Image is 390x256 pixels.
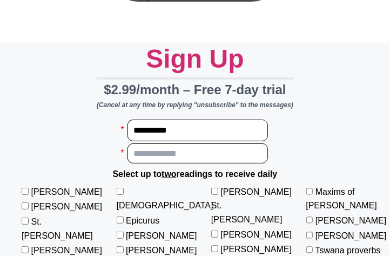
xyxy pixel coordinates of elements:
span: Sign Up [146,44,244,73]
div: $2.99/month – Free 7-day trial [97,77,293,100]
strong: Select up to readings to receive daily [113,169,278,179]
label: [PERSON_NAME] St. [PERSON_NAME] [211,187,292,224]
label: [PERSON_NAME] [220,245,292,254]
label: Epicurus [126,216,159,225]
label: [PERSON_NAME] [31,246,103,255]
label: [PERSON_NAME] [315,216,387,225]
label: [PERSON_NAME] [315,231,387,240]
label: Maxims of [PERSON_NAME] [306,187,378,211]
label: [PERSON_NAME] [31,187,103,196]
label: Tswana proverbs [315,246,381,255]
i: (Cancel at any time by replying "unsubscribe" to the messages) [97,101,293,109]
label: [PERSON_NAME] [220,230,292,239]
label: [PERSON_NAME] [31,202,103,211]
label: St. [PERSON_NAME] [22,217,93,240]
u: two [162,169,177,179]
label: [DEMOGRAPHIC_DATA] [117,201,213,210]
label: [PERSON_NAME] [126,231,197,240]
